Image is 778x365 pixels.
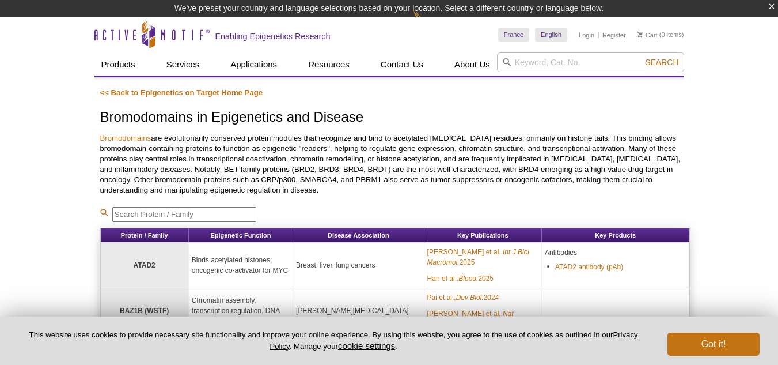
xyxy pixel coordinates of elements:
[642,57,682,67] button: Search
[579,31,594,39] a: Login
[413,9,443,36] img: Change Here
[18,330,648,352] p: This website uses cookies to provide necessary site functionality and improve your online experie...
[293,288,424,334] td: [PERSON_NAME][MEDICAL_DATA]
[555,262,623,272] a: ATAD2 antibody (pAb)
[100,134,151,142] a: Bromodomains
[134,261,155,269] strong: ATAD2
[94,54,142,76] a: Products
[497,52,684,72] input: Keyword, Cat. No.
[447,54,497,76] a: About Us
[293,243,424,288] td: Breast, liver, lung cancers
[338,341,395,351] button: cookie settings
[120,307,169,315] strong: BAZ1B (WSTF)
[535,28,567,42] a: English
[598,28,599,42] li: |
[427,310,514,328] em: Nat Commun.
[189,228,293,243] th: Epigenetic Function
[602,31,626,39] a: Register
[215,31,331,42] h2: Enabling Epigenetics Research
[427,247,538,268] a: [PERSON_NAME] et al.,Int J Biol Macromol.2025
[293,228,424,243] th: Disease Association
[374,54,430,76] a: Contact Us
[100,133,690,195] p: are evolutionarily conserved protein modules that recognize and bind to acetylated [MEDICAL_DATA]...
[189,243,293,288] td: Binds acetylated histones; oncogenic co-activator for MYC
[427,248,529,266] em: Int J Biol Macromol.
[101,228,189,243] th: Protein / Family
[223,54,284,76] a: Applications
[427,292,499,303] a: Pai et al.,Dev Biol.2024
[458,274,478,283] em: Blood.
[424,228,542,243] th: Key Publications
[637,28,684,42] li: (0 items)
[667,333,760,356] button: Got it!
[456,293,484,302] em: Dev Biol.
[100,110,690,126] h1: Bromodomains in Epigenetics and Disease
[637,31,658,39] a: Cart
[637,32,643,37] img: Your Cart
[645,58,678,67] span: Search
[427,308,538,329] a: [PERSON_NAME] et al.,Nat Commun.2024
[545,247,686,258] p: Antibodies
[301,54,356,76] a: Resources
[160,54,207,76] a: Services
[542,228,689,243] th: Key Products
[270,330,637,350] a: Privacy Policy
[112,207,256,222] input: Search Protein / Family
[498,28,529,42] a: France
[427,273,494,284] a: Han et al.,Blood.2025
[189,288,293,334] td: Chromatin assembly, transcription regulation, DNA repair
[100,88,263,97] a: << Back to Epigenetics on Target Home Page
